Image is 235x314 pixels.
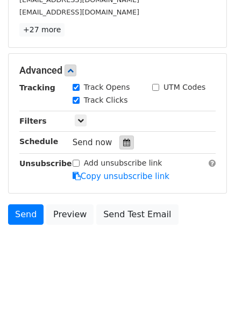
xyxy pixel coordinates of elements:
[19,83,55,92] strong: Tracking
[19,23,65,37] a: +27 more
[96,204,178,225] a: Send Test Email
[163,82,205,93] label: UTM Codes
[19,117,47,125] strong: Filters
[19,65,216,76] h5: Advanced
[8,204,44,225] a: Send
[84,95,128,106] label: Track Clicks
[19,137,58,146] strong: Schedule
[19,159,72,168] strong: Unsubscribe
[19,8,139,16] small: [EMAIL_ADDRESS][DOMAIN_NAME]
[73,138,112,147] span: Send now
[84,82,130,93] label: Track Opens
[181,262,235,314] iframe: Chat Widget
[46,204,94,225] a: Preview
[84,158,162,169] label: Add unsubscribe link
[73,172,169,181] a: Copy unsubscribe link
